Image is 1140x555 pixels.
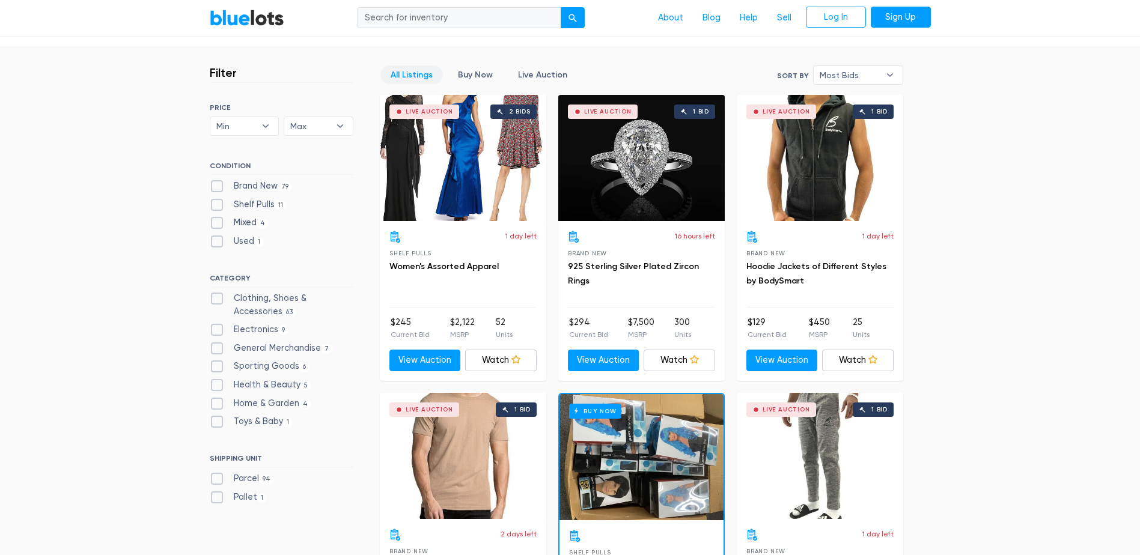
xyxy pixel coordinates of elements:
p: Current Bid [569,329,608,340]
label: Mixed [210,216,269,229]
a: Buy Now [559,394,724,520]
li: $7,500 [628,316,654,340]
div: 2 bids [509,109,531,115]
a: Blog [693,7,730,29]
span: 1 [254,237,264,247]
a: Watch [822,350,894,371]
h6: CONDITION [210,162,353,175]
a: Live Auction 1 bid [737,393,903,519]
li: $450 [809,316,830,340]
h3: Filter [210,65,237,80]
label: Brand New [210,180,293,193]
span: Min [216,117,256,135]
a: Live Auction 1 bid [737,95,903,221]
a: Watch [465,350,537,371]
span: 94 [259,475,275,485]
div: Live Auction [406,109,453,115]
p: Units [496,329,513,340]
span: 79 [278,182,293,192]
p: 1 day left [862,529,894,539]
a: Help [730,7,767,29]
label: Home & Garden [210,397,312,410]
h6: SHIPPING UNIT [210,454,353,467]
p: 1 day left [505,231,537,241]
b: ▾ [877,66,903,84]
div: Live Auction [763,407,810,413]
p: Units [853,329,870,340]
label: Sort By [777,70,808,81]
div: 1 bid [514,407,531,413]
div: 1 bid [871,109,888,115]
a: All Listings [380,65,443,84]
span: 11 [275,201,287,210]
a: Hoodie Jackets of Different Styles by BodySmart [746,261,886,286]
div: 1 bid [871,407,888,413]
p: 16 hours left [675,231,715,241]
span: Most Bids [820,66,880,84]
li: $2,122 [450,316,475,340]
p: Current Bid [391,329,430,340]
span: Brand New [568,250,607,256]
span: 4 [299,399,312,409]
p: 1 day left [862,231,894,241]
div: Live Auction [763,109,810,115]
a: Live Auction [508,65,578,84]
span: 1 [257,493,267,503]
a: View Auction [389,350,461,371]
span: 9 [278,326,289,335]
li: $245 [391,316,430,340]
a: Live Auction 1 bid [558,95,725,221]
li: $129 [748,316,787,340]
a: BlueLots [210,9,284,26]
li: 52 [496,316,513,340]
label: General Merchandise [210,342,333,355]
label: Electronics [210,323,289,336]
span: Brand New [746,548,785,554]
label: Parcel [210,472,275,485]
a: View Auction [568,350,639,371]
li: 300 [674,316,691,340]
label: Pallet [210,491,267,504]
h6: Buy Now [569,404,621,419]
a: Sell [767,7,801,29]
div: Live Auction [406,407,453,413]
span: Shelf Pulls [389,250,431,256]
a: Log In [806,7,866,28]
p: MSRP [809,329,830,340]
b: ▾ [253,117,278,135]
span: 4 [257,219,269,229]
span: 1 [283,418,293,428]
a: Live Auction 1 bid [380,393,546,519]
a: About [648,7,693,29]
label: Shelf Pulls [210,198,287,211]
label: Used [210,235,264,248]
a: 925 Sterling Silver Plated Zircon Rings [568,261,699,286]
p: 2 days left [501,529,537,539]
span: 63 [282,308,297,317]
li: $294 [569,316,608,340]
li: 25 [853,316,870,340]
label: Clothing, Shoes & Accessories [210,292,353,318]
a: Sign Up [871,7,931,28]
div: Live Auction [584,109,632,115]
div: 1 bid [693,109,709,115]
p: Units [674,329,691,340]
p: MSRP [450,329,475,340]
a: Women's Assorted Apparel [389,261,499,271]
a: View Auction [746,350,818,371]
h6: PRICE [210,103,353,112]
label: Toys & Baby [210,415,293,428]
span: 7 [321,344,333,354]
label: Health & Beauty [210,378,312,392]
span: 5 [300,381,312,390]
a: Watch [644,350,715,371]
p: MSRP [628,329,654,340]
a: Live Auction 2 bids [380,95,546,221]
a: Buy Now [448,65,503,84]
span: Brand New [389,548,428,554]
p: Current Bid [748,329,787,340]
span: Brand New [746,250,785,256]
label: Sporting Goods [210,360,310,373]
h6: CATEGORY [210,274,353,287]
span: Max [290,117,330,135]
